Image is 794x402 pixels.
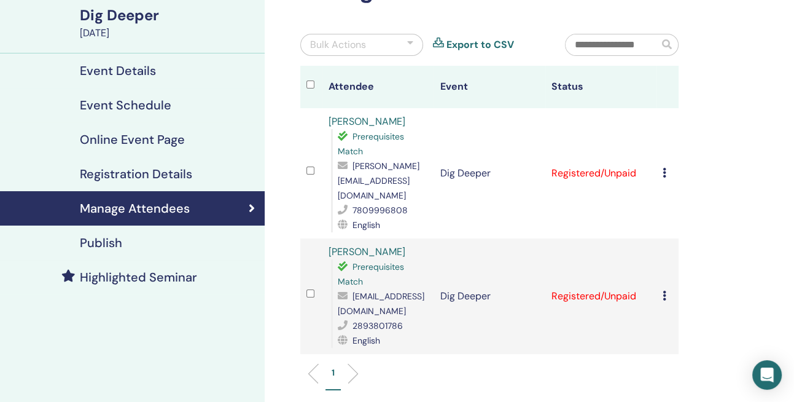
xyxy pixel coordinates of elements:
[352,205,408,216] span: 7809996808
[352,219,380,231] span: English
[80,5,257,26] div: Dig Deeper
[80,167,192,181] h4: Registration Details
[434,108,545,238] td: Dig Deeper
[80,26,257,41] div: [DATE]
[80,201,190,216] h4: Manage Attendees
[338,261,404,287] span: Prerequisites Match
[80,270,197,285] h4: Highlighted Seminar
[80,235,122,250] h4: Publish
[434,238,545,354] td: Dig Deeper
[310,37,366,52] div: Bulk Actions
[72,5,265,41] a: Dig Deeper[DATE]
[338,131,404,157] span: Prerequisites Match
[329,115,405,128] a: [PERSON_NAME]
[752,360,782,390] div: Open Intercom Messenger
[352,335,380,346] span: English
[545,66,656,108] th: Status
[80,98,171,112] h4: Event Schedule
[338,160,419,201] span: [PERSON_NAME][EMAIL_ADDRESS][DOMAIN_NAME]
[322,66,434,108] th: Attendee
[80,63,156,78] h4: Event Details
[434,66,545,108] th: Event
[446,37,514,52] a: Export to CSV
[352,320,403,331] span: 2893801786
[338,291,424,317] span: [EMAIL_ADDRESS][DOMAIN_NAME]
[332,366,335,379] p: 1
[329,245,405,258] a: [PERSON_NAME]
[80,132,185,147] h4: Online Event Page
